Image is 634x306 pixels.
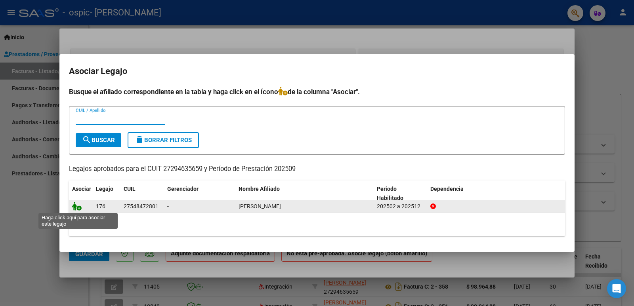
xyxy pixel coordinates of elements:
p: Legajos aprobados para el CUIT 27294635659 y Período de Prestación 202509 [69,164,565,174]
h4: Busque el afiliado correspondiente en la tabla y haga click en el ícono de la columna "Asociar". [69,87,565,97]
span: VARALDO SOFIA DEL CARMEN [239,203,281,209]
div: 202502 a 202512 [377,202,424,211]
span: - [167,203,169,209]
datatable-header-cell: Gerenciador [164,181,235,207]
span: Periodo Habilitado [377,186,403,201]
span: Nombre Afiliado [239,186,280,192]
span: Gerenciador [167,186,199,192]
button: Buscar [76,133,121,147]
span: CUIL [124,186,136,192]
h2: Asociar Legajo [69,64,565,79]
datatable-header-cell: CUIL [120,181,164,207]
span: Legajo [96,186,113,192]
datatable-header-cell: Asociar [69,181,93,207]
div: 27548472801 [124,202,158,211]
datatable-header-cell: Legajo [93,181,120,207]
datatable-header-cell: Periodo Habilitado [374,181,427,207]
button: Borrar Filtros [128,132,199,148]
mat-icon: delete [135,135,144,144]
mat-icon: search [82,135,92,144]
span: Asociar [72,186,91,192]
datatable-header-cell: Dependencia [427,181,565,207]
span: Dependencia [430,186,464,192]
div: Open Intercom Messenger [607,279,626,298]
datatable-header-cell: Nombre Afiliado [235,181,374,207]
span: Borrar Filtros [135,137,192,144]
div: 1 registros [69,216,565,236]
span: Buscar [82,137,115,144]
span: 176 [96,203,105,209]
